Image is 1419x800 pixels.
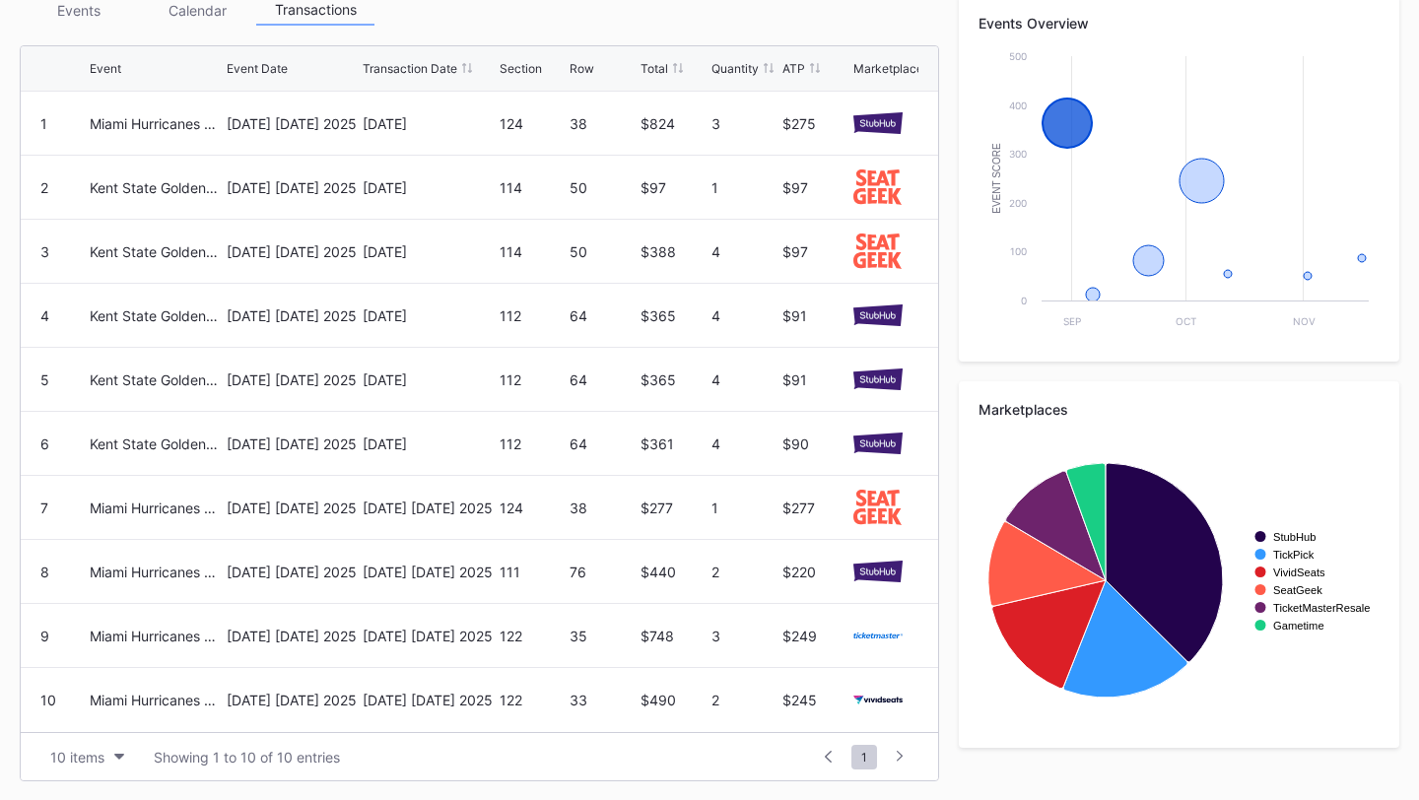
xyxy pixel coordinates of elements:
[500,243,566,260] div: 114
[711,61,759,76] div: Quantity
[500,500,566,516] div: 124
[500,307,566,324] div: 112
[40,500,48,516] div: 7
[641,243,707,260] div: $388
[90,500,222,516] div: Miami Hurricanes at [US_STATE] State Seminoles Football
[641,179,707,196] div: $97
[853,233,902,268] img: seatGeek.svg
[641,564,707,580] div: $440
[782,371,848,388] div: $91
[500,692,566,708] div: 122
[641,115,707,132] div: $824
[711,179,777,196] div: 1
[90,243,222,260] div: Kent State Golden Flashes at [US_STATE][GEOGRAPHIC_DATA] Seminoles Football
[711,500,777,516] div: 1
[570,307,636,324] div: 64
[711,628,777,644] div: 3
[570,179,636,196] div: 50
[1009,100,1027,111] text: 400
[1010,245,1027,257] text: 100
[570,692,636,708] div: 33
[1293,315,1316,327] text: Nov
[363,243,495,260] div: [DATE]
[570,500,636,516] div: 38
[227,371,359,388] div: [DATE] [DATE] 2025
[853,696,903,704] img: vividSeats.svg
[641,628,707,644] div: $748
[641,500,707,516] div: $277
[363,115,495,132] div: [DATE]
[979,433,1379,728] svg: Chart title
[227,243,359,260] div: [DATE] [DATE] 2025
[782,115,848,132] div: $275
[40,435,49,452] div: 6
[641,435,707,452] div: $361
[1273,567,1325,578] text: VividSeats
[90,628,222,644] div: Miami Hurricanes at [US_STATE] State Seminoles Football
[853,169,902,204] img: seatGeek.svg
[711,115,777,132] div: 3
[853,304,903,327] img: stubHub.svg
[40,115,47,132] div: 1
[90,371,222,388] div: Kent State Golden Flashes at [US_STATE][GEOGRAPHIC_DATA] Seminoles Football
[90,179,222,196] div: Kent State Golden Flashes at [US_STATE][GEOGRAPHIC_DATA] Seminoles Football
[570,243,636,260] div: 50
[570,115,636,132] div: 38
[853,561,903,583] img: stubHub.svg
[40,179,48,196] div: 2
[363,692,495,708] div: [DATE] [DATE] 2025
[782,61,805,76] div: ATP
[40,371,49,388] div: 5
[711,564,777,580] div: 2
[40,307,49,324] div: 4
[711,243,777,260] div: 4
[641,61,668,76] div: Total
[227,435,359,452] div: [DATE] [DATE] 2025
[979,46,1379,342] svg: Chart title
[711,371,777,388] div: 4
[363,371,495,388] div: [DATE]
[363,564,495,580] div: [DATE] [DATE] 2025
[570,564,636,580] div: 76
[853,61,923,76] div: Marketplace
[227,307,359,324] div: [DATE] [DATE] 2025
[1009,197,1027,209] text: 200
[979,15,1380,32] div: Events Overview
[1273,620,1324,632] text: Gametime
[90,115,222,132] div: Miami Hurricanes at [US_STATE] State Seminoles Football
[500,179,566,196] div: 114
[90,435,222,452] div: Kent State Golden Flashes at [US_STATE][GEOGRAPHIC_DATA] Seminoles Football
[363,307,495,324] div: [DATE]
[641,371,707,388] div: $365
[782,243,848,260] div: $97
[711,435,777,452] div: 4
[570,61,594,76] div: Row
[782,307,848,324] div: $91
[50,749,104,766] div: 10 items
[500,564,566,580] div: 111
[782,435,848,452] div: $90
[782,692,848,708] div: $245
[227,564,359,580] div: [DATE] [DATE] 2025
[979,401,1380,418] div: Marketplaces
[227,500,359,516] div: [DATE] [DATE] 2025
[90,61,121,76] div: Event
[853,433,903,455] img: stubHub.svg
[40,744,134,770] button: 10 items
[227,115,359,132] div: [DATE] [DATE] 2025
[500,61,542,76] div: Section
[711,307,777,324] div: 4
[1273,549,1315,561] text: TickPick
[227,628,359,644] div: [DATE] [DATE] 2025
[1273,602,1370,614] text: TicketMasterResale
[363,500,495,516] div: [DATE] [DATE] 2025
[853,368,903,391] img: stubHub.svg
[227,61,288,76] div: Event Date
[227,179,359,196] div: [DATE] [DATE] 2025
[853,633,903,639] img: ticketmaster.svg
[40,628,49,644] div: 9
[363,61,457,76] div: Transaction Date
[570,628,636,644] div: 35
[1009,50,1027,62] text: 500
[570,371,636,388] div: 64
